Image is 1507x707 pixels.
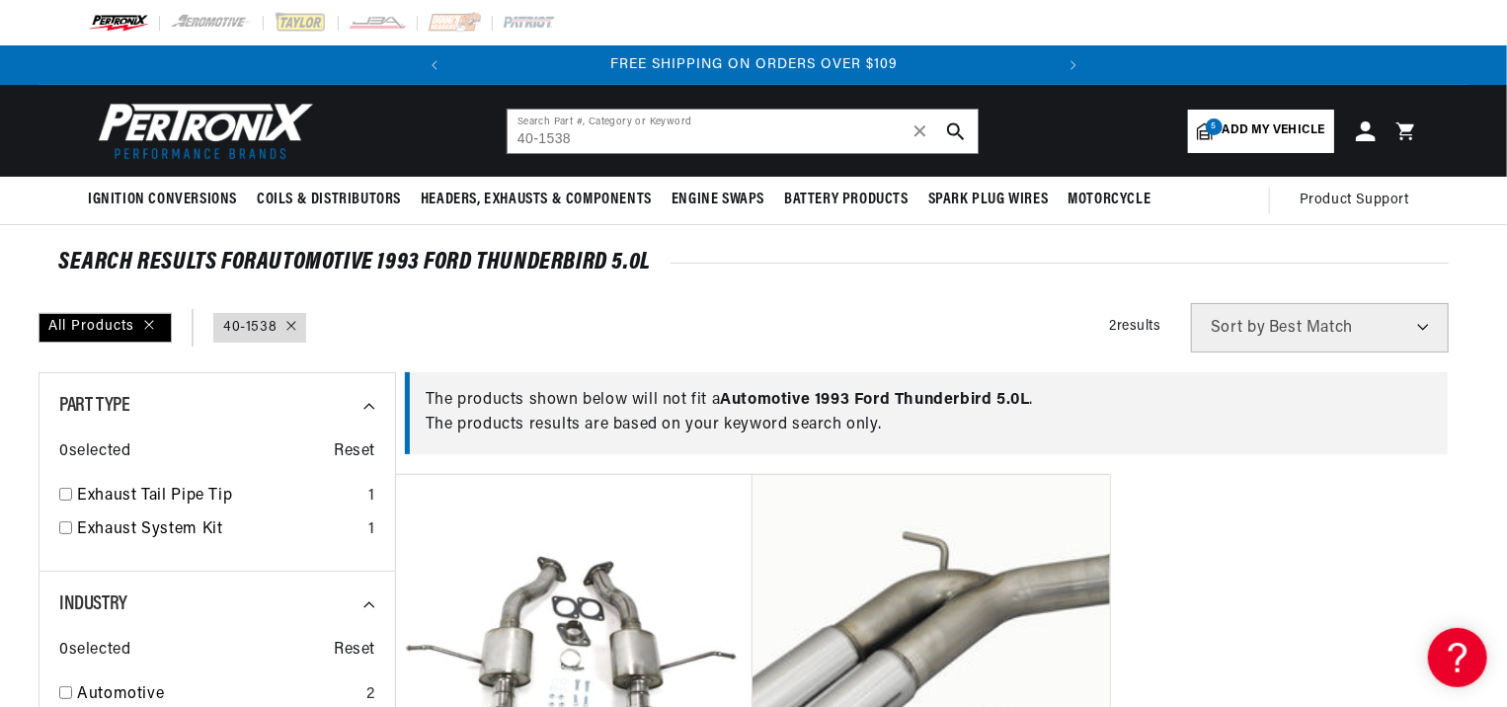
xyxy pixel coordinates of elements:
div: SEARCH RESULTS FOR Automotive 1993 Ford Thunderbird 5.0L [58,253,1449,273]
summary: Engine Swaps [662,177,774,223]
summary: Ignition Conversions [88,177,247,223]
div: 1 [368,517,375,543]
span: Sort by [1211,320,1265,336]
span: 0 selected [59,638,130,664]
span: 0 selected [59,439,130,465]
span: Product Support [1300,190,1409,211]
button: search button [934,110,978,153]
button: Translation missing: en.sections.announcements.next_announcement [1054,45,1093,85]
a: 5Add my vehicle [1188,110,1334,153]
div: The products shown below will not fit a . The products results are based on your keyword search o... [426,388,1432,438]
img: Pertronix [88,97,315,165]
span: Ignition Conversions [88,190,237,210]
span: Part Type [59,396,129,416]
span: Headers, Exhausts & Components [421,190,652,210]
slideshow-component: Translation missing: en.sections.announcements.announcement_bar [39,45,1468,85]
summary: Headers, Exhausts & Components [411,177,662,223]
div: 2 of 2 [455,54,1055,76]
span: Engine Swaps [672,190,764,210]
span: 2 results [1109,319,1161,334]
summary: Motorcycle [1058,177,1160,223]
span: Automotive 1993 Ford Thunderbird 5.0L [720,392,1029,408]
div: All Products [39,313,172,343]
a: Exhaust System Kit [77,517,360,543]
span: Reset [334,638,375,664]
div: Announcement [455,54,1055,76]
select: Sort by [1191,303,1449,353]
span: Add my vehicle [1223,121,1325,140]
summary: Product Support [1300,177,1419,224]
span: Coils & Distributors [257,190,401,210]
span: Battery Products [784,190,909,210]
summary: Coils & Distributors [247,177,411,223]
span: Reset [334,439,375,465]
span: Motorcycle [1068,190,1150,210]
input: Search Part #, Category or Keyword [508,110,978,153]
button: Translation missing: en.sections.announcements.previous_announcement [415,45,454,85]
span: 5 [1206,118,1223,135]
summary: Battery Products [774,177,918,223]
summary: Spark Plug Wires [918,177,1059,223]
a: Exhaust Tail Pipe Tip [77,484,360,510]
span: FREE SHIPPING ON ORDERS OVER $109 [611,57,899,72]
span: Industry [59,594,127,614]
span: Spark Plug Wires [928,190,1049,210]
a: 40-1538 [223,317,277,339]
div: 1 [368,484,375,510]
